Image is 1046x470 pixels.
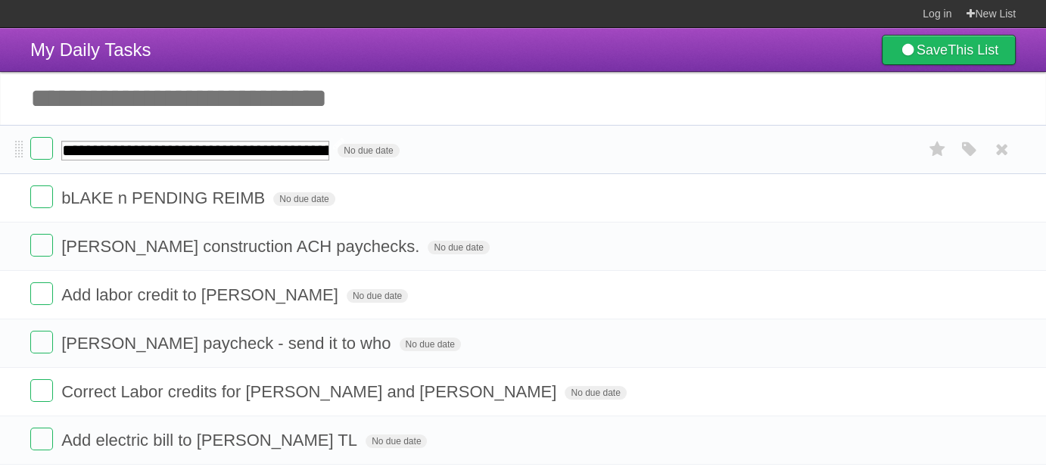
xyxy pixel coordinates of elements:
[61,431,361,450] span: Add electric bill to [PERSON_NAME] TL
[366,434,427,448] span: No due date
[30,39,151,60] span: My Daily Tasks
[61,237,423,256] span: [PERSON_NAME] construction ACH paychecks.
[400,338,461,351] span: No due date
[61,382,560,401] span: Correct Labor credits for [PERSON_NAME] and [PERSON_NAME]
[61,188,269,207] span: bLAKE n PENDING REIMB
[30,282,53,305] label: Done
[882,35,1016,65] a: SaveThis List
[30,137,53,160] label: Done
[30,234,53,257] label: Done
[30,379,53,402] label: Done
[428,241,489,254] span: No due date
[30,331,53,353] label: Done
[923,137,952,162] label: Star task
[61,285,342,304] span: Add labor credit to [PERSON_NAME]
[347,289,408,303] span: No due date
[61,334,394,353] span: [PERSON_NAME] paycheck - send it to who
[338,144,399,157] span: No due date
[565,386,626,400] span: No due date
[30,428,53,450] label: Done
[948,42,998,58] b: This List
[30,185,53,208] label: Done
[273,192,335,206] span: No due date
